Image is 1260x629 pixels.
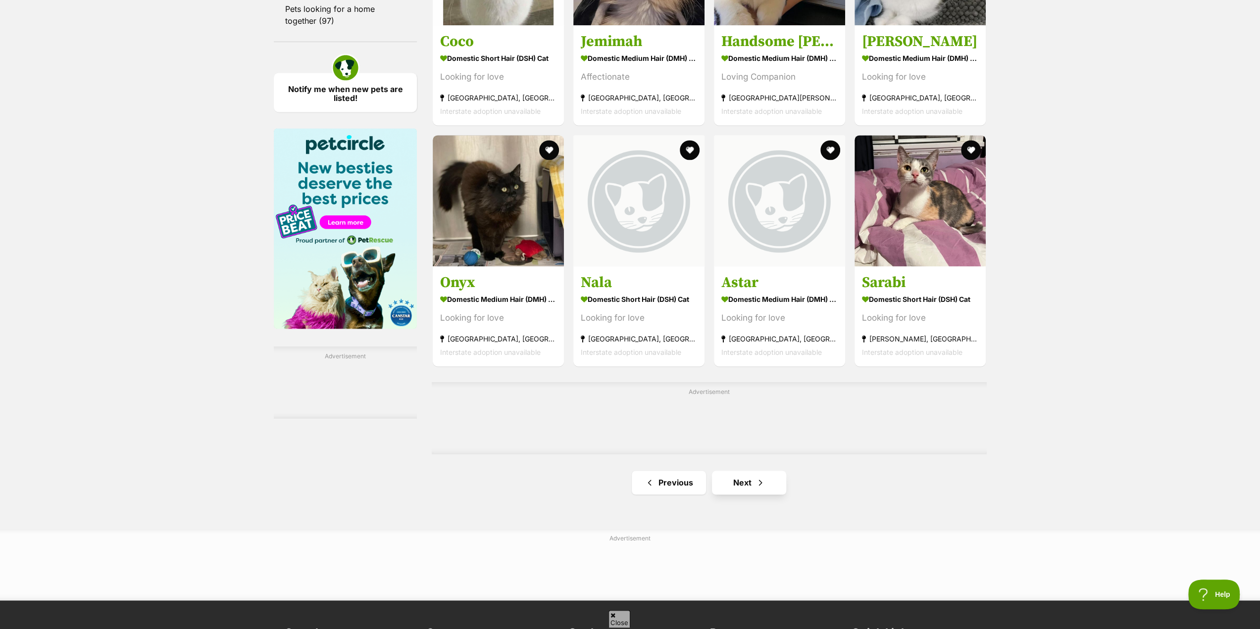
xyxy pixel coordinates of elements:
[440,348,541,356] span: Interstate adoption unavailable
[721,107,822,116] span: Interstate adoption unavailable
[581,71,697,84] div: Affectionate
[581,92,697,105] strong: [GEOGRAPHIC_DATA], [GEOGRAPHIC_DATA]
[581,51,697,66] strong: Domestic Medium Hair (DMH) Cat
[581,33,697,51] h3: Jemimah
[581,311,697,325] div: Looking for love
[581,332,697,345] strong: [GEOGRAPHIC_DATA], [GEOGRAPHIC_DATA]
[862,51,978,66] strong: Domestic Medium Hair (DMH) Cat
[440,33,556,51] h3: Coco
[721,51,838,66] strong: Domestic Medium Hair (DMH) Cat
[855,25,986,126] a: [PERSON_NAME] Domestic Medium Hair (DMH) Cat Looking for love [GEOGRAPHIC_DATA], [GEOGRAPHIC_DATA...
[440,311,556,325] div: Looking for love
[862,332,978,345] strong: [PERSON_NAME], [GEOGRAPHIC_DATA]
[855,266,986,366] a: Sarabi Domestic Short Hair (DSH) Cat Looking for love [PERSON_NAME], [GEOGRAPHIC_DATA] Interstate...
[581,273,697,292] h3: Nala
[440,332,556,345] strong: [GEOGRAPHIC_DATA], [GEOGRAPHIC_DATA]
[721,92,838,105] strong: [GEOGRAPHIC_DATA][PERSON_NAME], [GEOGRAPHIC_DATA]
[721,33,838,51] h3: Handsome [PERSON_NAME]
[274,346,417,419] div: Advertisement
[714,25,845,126] a: Handsome [PERSON_NAME] Domestic Medium Hair (DMH) Cat Loving Companion [GEOGRAPHIC_DATA][PERSON_N...
[820,140,840,160] button: favourite
[440,292,556,306] strong: Domestic Medium Hair (DMH) Cat
[581,348,681,356] span: Interstate adoption unavailable
[862,71,978,84] div: Looking for love
[433,25,564,126] a: Coco Domestic Short Hair (DSH) Cat Looking for love [GEOGRAPHIC_DATA], [GEOGRAPHIC_DATA] Intersta...
[440,92,556,105] strong: [GEOGRAPHIC_DATA], [GEOGRAPHIC_DATA]
[721,292,838,306] strong: Domestic Medium Hair (DMH) Cat
[862,92,978,105] strong: [GEOGRAPHIC_DATA], [GEOGRAPHIC_DATA]
[274,73,417,112] a: Notify me when new pets are listed!
[573,25,705,126] a: Jemimah Domestic Medium Hair (DMH) Cat Affectionate [GEOGRAPHIC_DATA], [GEOGRAPHIC_DATA] Intersta...
[274,128,417,329] img: Pet Circle promo banner
[1188,580,1240,609] iframe: Help Scout Beacon - Open
[862,292,978,306] strong: Domestic Short Hair (DSH) Cat
[721,311,838,325] div: Looking for love
[721,348,822,356] span: Interstate adoption unavailable
[862,33,978,51] h3: [PERSON_NAME]
[680,140,700,160] button: favourite
[432,471,987,494] nav: Pagination
[862,107,962,116] span: Interstate adoption unavailable
[608,610,630,628] span: Close
[855,135,986,266] img: Sarabi - Domestic Short Hair (DSH) Cat
[581,292,697,306] strong: Domestic Short Hair (DSH) Cat
[433,266,564,366] a: Onyx Domestic Medium Hair (DMH) Cat Looking for love [GEOGRAPHIC_DATA], [GEOGRAPHIC_DATA] Interst...
[632,471,706,494] a: Previous page
[721,273,838,292] h3: Astar
[581,107,681,116] span: Interstate adoption unavailable
[433,135,564,266] img: Onyx - Domestic Medium Hair (DMH) Cat
[714,266,845,366] a: Astar Domestic Medium Hair (DMH) Cat Looking for love [GEOGRAPHIC_DATA], [GEOGRAPHIC_DATA] Inters...
[440,51,556,66] strong: Domestic Short Hair (DSH) Cat
[440,273,556,292] h3: Onyx
[712,471,786,494] a: Next page
[721,71,838,84] div: Loving Companion
[862,311,978,325] div: Looking for love
[862,273,978,292] h3: Sarabi
[961,140,981,160] button: favourite
[440,71,556,84] div: Looking for love
[432,382,987,454] div: Advertisement
[573,266,705,366] a: Nala Domestic Short Hair (DSH) Cat Looking for love [GEOGRAPHIC_DATA], [GEOGRAPHIC_DATA] Intersta...
[539,140,559,160] button: favourite
[721,332,838,345] strong: [GEOGRAPHIC_DATA], [GEOGRAPHIC_DATA]
[862,348,962,356] span: Interstate adoption unavailable
[440,107,541,116] span: Interstate adoption unavailable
